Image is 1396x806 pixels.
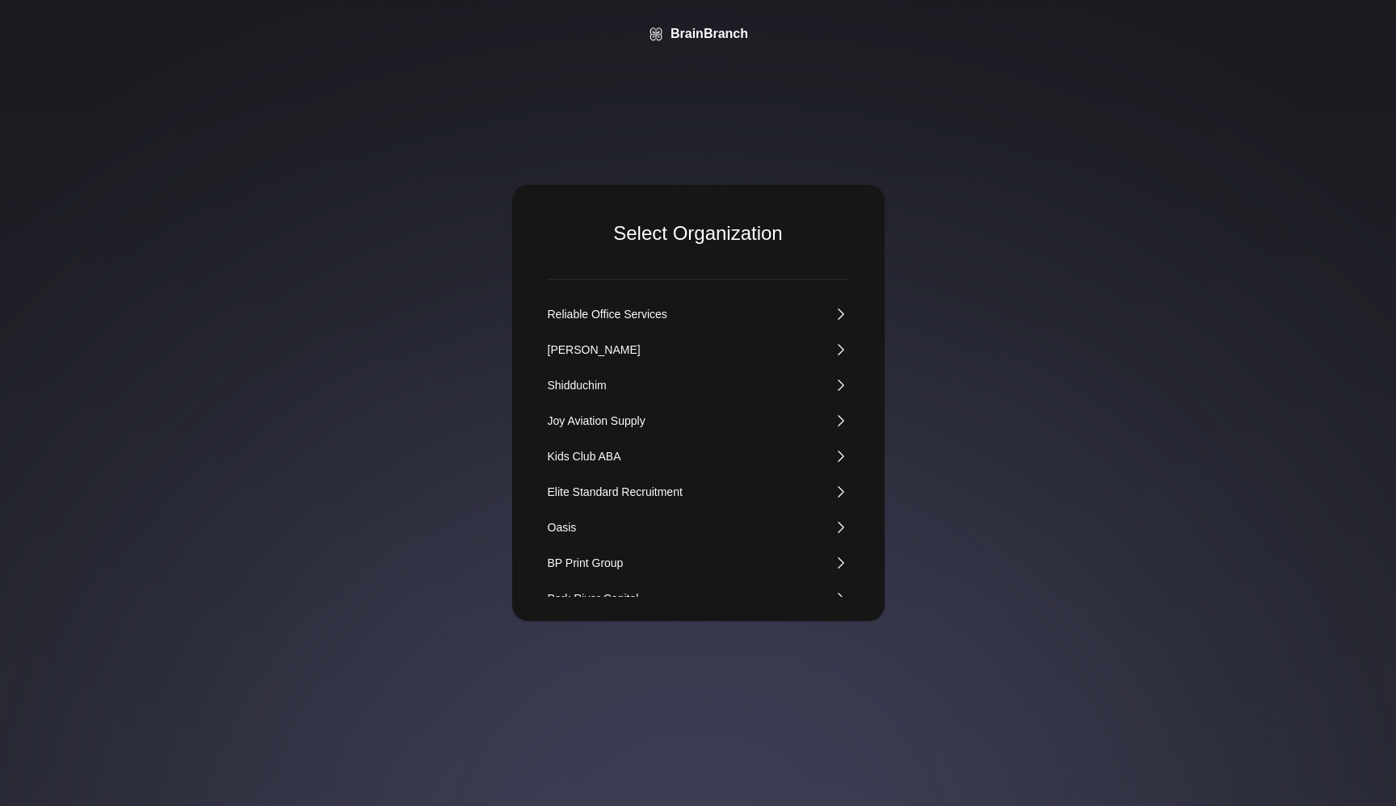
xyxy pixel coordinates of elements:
div: Shidduchim [548,377,607,393]
div: Oasis [548,519,577,535]
a: Elite Standard Recruitment [548,484,849,500]
div: Select Organization [548,220,849,246]
a: Kids Club ABA [548,448,849,464]
a: BP Print Group [548,555,849,571]
div: [PERSON_NAME] [548,342,641,358]
div: BP Print Group [548,555,624,571]
a: [PERSON_NAME] [548,342,849,358]
a: Oasis [548,519,849,535]
img: BrainBranch Logo [648,26,664,42]
a: Reliable Office Services [548,306,849,322]
div: Joy Aviation Supply [548,413,645,429]
div: Kids Club ABA [548,448,621,464]
div: Elite Standard Recruitment [548,484,683,500]
div: Park River Capital [548,590,639,607]
a: Joy Aviation Supply [548,413,849,429]
a: Park River Capital [548,590,849,607]
a: Shidduchim [548,377,849,393]
div: BrainBranch [671,26,748,42]
div: Reliable Office Services [548,306,667,322]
